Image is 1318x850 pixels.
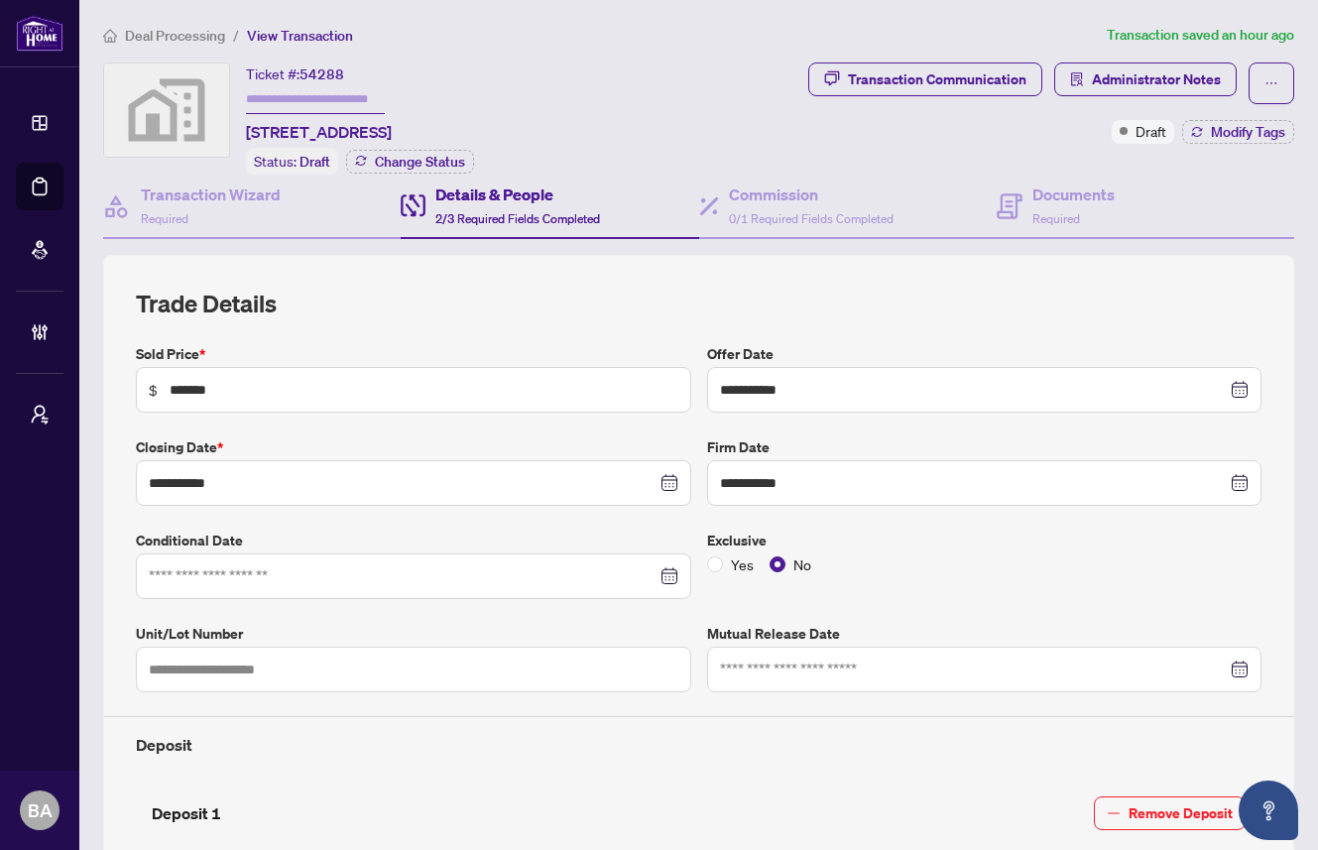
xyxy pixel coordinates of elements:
[136,623,691,645] label: Unit/Lot Number
[723,553,762,575] span: Yes
[233,24,239,47] li: /
[136,733,1261,757] h4: Deposit
[346,150,474,174] button: Change Status
[1107,24,1294,47] article: Transaction saved an hour ago
[375,155,465,169] span: Change Status
[246,120,392,144] span: [STREET_ADDRESS]
[808,62,1042,96] button: Transaction Communication
[785,553,819,575] span: No
[300,153,330,171] span: Draft
[1032,182,1115,206] h4: Documents
[136,530,691,551] label: Conditional Date
[1129,797,1233,829] span: Remove Deposit
[1211,125,1285,139] span: Modify Tags
[1032,211,1080,226] span: Required
[246,62,344,85] div: Ticket #:
[141,182,281,206] h4: Transaction Wizard
[1054,62,1237,96] button: Administrator Notes
[729,182,894,206] h4: Commission
[707,623,1262,645] label: Mutual Release Date
[1264,76,1278,90] span: ellipsis
[435,211,600,226] span: 2/3 Required Fields Completed
[1182,120,1294,144] button: Modify Tags
[1070,72,1084,86] span: solution
[1136,120,1166,142] span: Draft
[149,379,158,401] span: $
[1094,796,1246,830] button: Remove Deposit
[136,436,691,458] label: Closing Date
[707,530,1262,551] label: Exclusive
[1092,63,1221,95] span: Administrator Notes
[848,63,1026,95] div: Transaction Communication
[1107,806,1121,820] span: minus
[707,343,1262,365] label: Offer Date
[141,211,188,226] span: Required
[104,63,229,157] img: svg%3e
[30,405,50,425] span: user-switch
[246,148,338,175] div: Status:
[247,27,353,45] span: View Transaction
[435,182,600,206] h4: Details & People
[1239,781,1298,840] button: Open asap
[28,796,53,824] span: BA
[729,211,894,226] span: 0/1 Required Fields Completed
[16,15,63,52] img: logo
[300,65,344,83] span: 54288
[707,436,1262,458] label: Firm Date
[103,29,117,43] span: home
[136,343,691,365] label: Sold Price
[125,27,225,45] span: Deal Processing
[136,288,1261,319] h2: Trade Details
[152,801,221,825] h4: Deposit 1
